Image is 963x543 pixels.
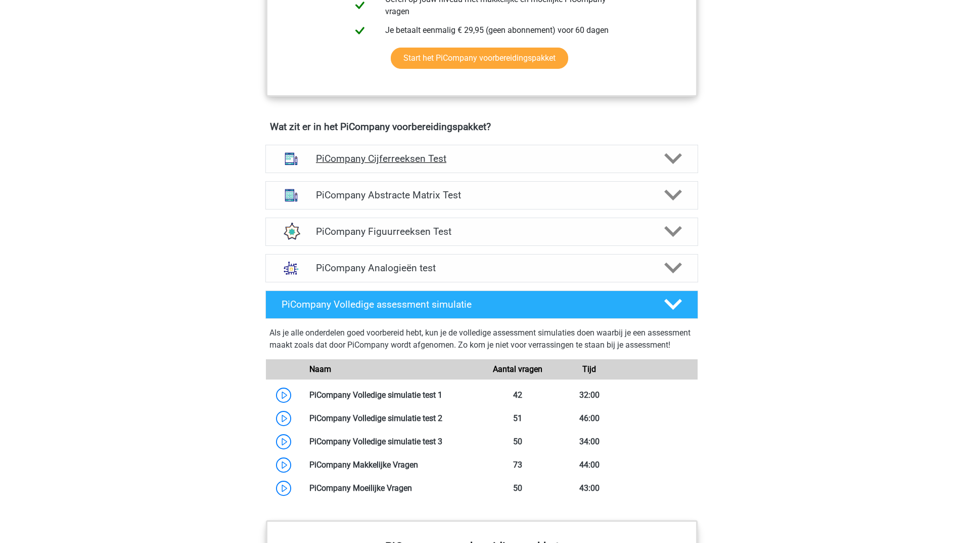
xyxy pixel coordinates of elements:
[278,182,304,208] img: abstracte matrices
[302,436,482,448] div: PiCompany Volledige simulatie test 3
[302,482,482,494] div: PiCompany Moeilijke Vragen
[481,363,553,375] div: Aantal vragen
[278,255,304,281] img: analogieen
[302,412,482,425] div: PiCompany Volledige simulatie test 2
[261,145,702,173] a: cijferreeksen PiCompany Cijferreeksen Test
[391,48,568,69] a: Start het PiCompany voorbereidingspakket
[316,153,647,164] h4: PiCompany Cijferreeksen Test
[302,363,482,375] div: Naam
[278,146,304,172] img: cijferreeksen
[282,299,648,310] h4: PiCompany Volledige assessment simulatie
[261,290,702,319] a: PiCompany Volledige assessment simulatie
[554,363,625,375] div: Tijd
[316,262,647,274] h4: PiCompany Analogieën test
[261,218,702,246] a: figuurreeksen PiCompany Figuurreeksen Test
[316,189,647,201] h4: PiCompany Abstracte Matrix Test
[302,459,482,471] div: PiCompany Makkelijke Vragen
[278,219,304,245] img: figuurreeksen
[269,327,694,355] div: Als je alle onderdelen goed voorbereid hebt, kun je de volledige assessment simulaties doen waarb...
[316,226,647,237] h4: PiCompany Figuurreeksen Test
[261,181,702,210] a: abstracte matrices PiCompany Abstracte Matrix Test
[302,389,482,401] div: PiCompany Volledige simulatie test 1
[261,254,702,282] a: analogieen PiCompany Analogieën test
[270,121,694,133] h4: Wat zit er in het PiCompany voorbereidingspakket?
